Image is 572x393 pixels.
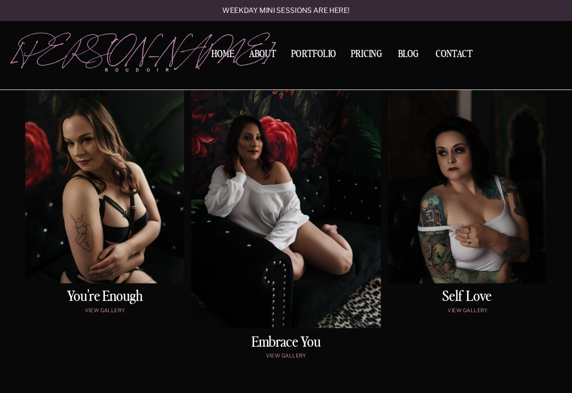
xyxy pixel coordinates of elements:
a: Contact [432,49,477,59]
a: Pricing [348,49,384,62]
a: You're enough [28,289,182,305]
a: view gallery [28,308,182,316]
a: Portfolio [288,49,339,62]
a: view gallery [390,308,545,316]
a: Weekday mini sessions are here! [197,7,376,15]
a: About [246,49,279,62]
a: embrace You [206,335,366,350]
a: [PERSON_NAME] [13,34,184,63]
a: view gallery [209,353,363,361]
h2: Featured Boudoir Galleries [169,18,403,47]
a: BLOG [394,49,423,58]
a: Self love [388,289,545,305]
p: boudoir [105,67,184,74]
